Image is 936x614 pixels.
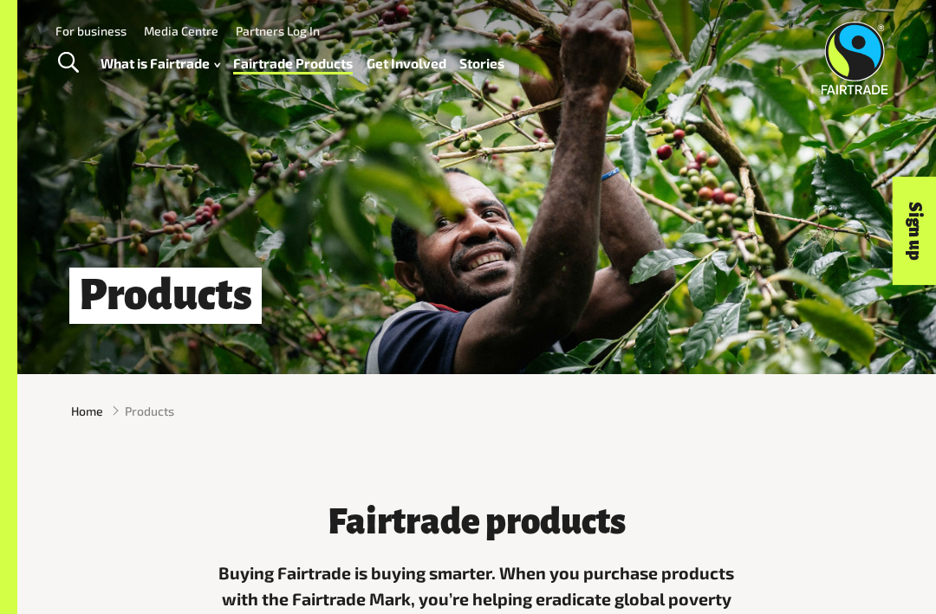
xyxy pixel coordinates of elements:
h3: Fairtrade products [210,502,744,541]
a: Toggle Search [47,42,89,85]
a: Home [71,402,103,420]
a: For business [55,23,127,38]
a: Get Involved [367,51,446,75]
img: Fairtrade Australia New Zealand logo [821,22,887,94]
a: What is Fairtrade [101,51,220,75]
a: Partners Log In [236,23,320,38]
h1: Products [69,268,262,324]
span: Products [125,402,174,420]
a: Stories [459,51,504,75]
a: Media Centre [144,23,218,38]
a: Fairtrade Products [233,51,353,75]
